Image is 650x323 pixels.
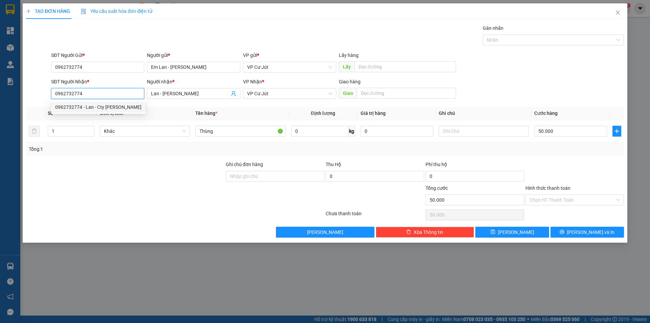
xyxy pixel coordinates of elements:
button: Close [608,3,627,22]
th: Ghi chú [436,107,532,120]
span: Tổng cước [426,185,448,191]
span: VP Cư Jút [247,62,332,72]
button: [PERSON_NAME] [276,227,374,238]
span: VP Cư Jút [247,88,332,99]
span: [PERSON_NAME] [307,228,343,236]
img: icon [81,9,86,14]
span: TẠO ĐƠN HÀNG [26,8,70,14]
span: close [615,10,621,15]
span: kg [348,126,355,137]
button: deleteXóa Thông tin [376,227,474,238]
span: Lấy hàng [339,53,359,58]
span: [PERSON_NAME] [498,228,534,236]
div: Tổng: 1 [29,145,251,153]
span: Xóa Thông tin [414,228,443,236]
div: Phí thu hộ [426,161,524,171]
button: plus [612,126,621,137]
span: Giao [339,88,357,99]
input: Ghi Chú [439,126,529,137]
input: Ghi chú đơn hàng [226,171,324,182]
span: VP Nhận [243,79,262,84]
div: Người gửi [147,52,240,59]
span: save [491,229,495,235]
span: Thu Hộ [326,162,341,167]
label: Gán nhãn [483,25,503,31]
span: user-add [231,91,236,96]
span: delete [406,229,411,235]
div: SĐT Người Gửi [51,52,144,59]
label: Ghi chú đơn hàng [226,162,263,167]
span: printer [560,229,564,235]
label: Hình thức thanh toán [525,185,570,191]
span: Giá trị hàng [361,110,386,116]
input: Dọc đường [357,88,456,99]
span: plus [26,9,31,14]
span: Khác [104,126,186,136]
span: SL [48,110,53,116]
button: delete [29,126,40,137]
input: VD: Bàn, Ghế [195,126,285,137]
input: Dọc đường [354,61,456,72]
div: Chưa thanh toán [325,210,425,222]
input: 0 [361,126,433,137]
button: printer[PERSON_NAME] và In [550,227,624,238]
span: plus [613,128,621,134]
div: SĐT Người Nhận [51,78,144,85]
div: VP gửi [243,52,336,59]
span: Tên hàng [195,110,217,116]
span: Giao hàng [339,79,361,84]
div: 0962732774 - Lan - Cty [PERSON_NAME] [55,103,142,111]
button: save[PERSON_NAME] [475,227,549,238]
div: Người nhận [147,78,240,85]
span: [PERSON_NAME] và In [567,228,614,236]
span: Cước hàng [534,110,558,116]
span: Yêu cầu xuất hóa đơn điện tử [81,8,152,14]
span: Lấy [339,61,354,72]
div: 0962732774 - Lan - Cty Anh Khang [51,102,146,113]
span: Định lượng [311,110,335,116]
